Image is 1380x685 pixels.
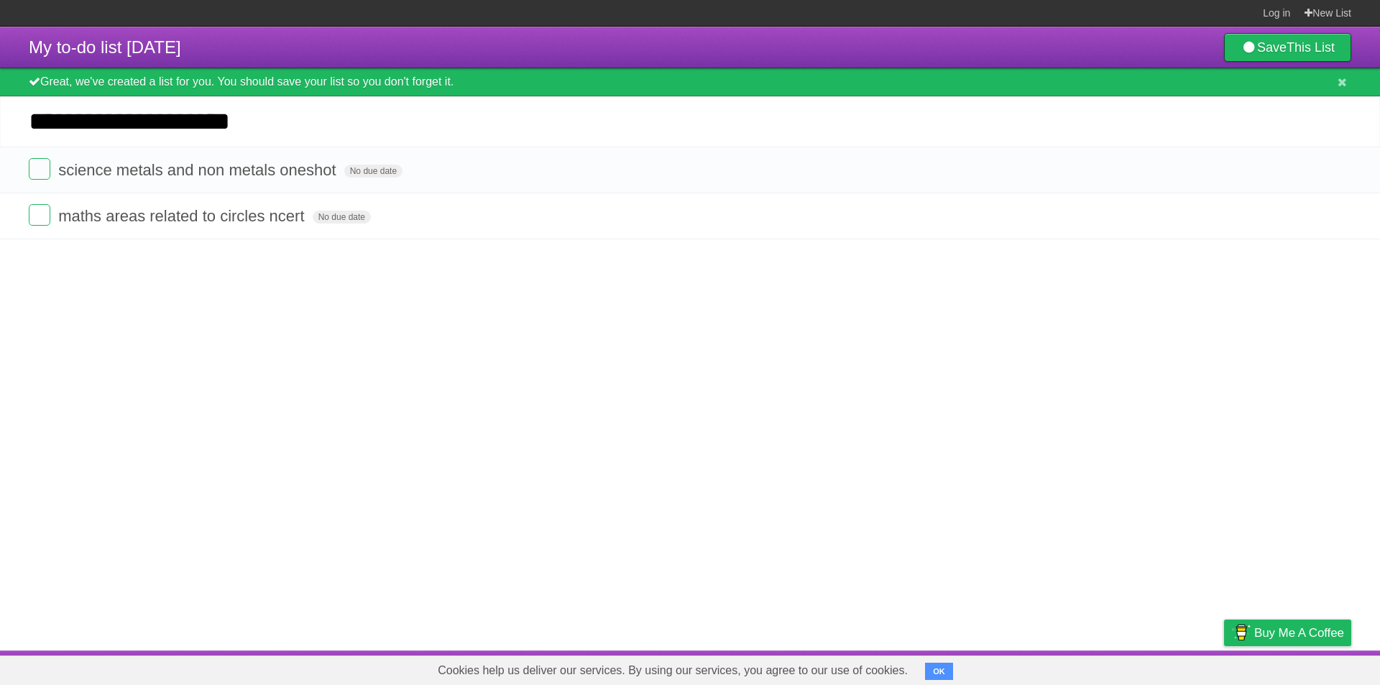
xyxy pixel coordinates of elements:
[344,165,402,178] span: No due date
[1033,654,1063,681] a: About
[29,37,181,57] span: My to-do list [DATE]
[1080,654,1138,681] a: Developers
[423,656,922,685] span: Cookies help us deliver our services. By using our services, you agree to our use of cookies.
[1156,654,1188,681] a: Terms
[925,663,953,680] button: OK
[29,158,50,180] label: Done
[1231,620,1251,645] img: Buy me a coffee
[58,207,308,225] span: maths areas related to circles ncert
[313,211,371,224] span: No due date
[1224,33,1351,62] a: SaveThis List
[1205,654,1243,681] a: Privacy
[1261,654,1351,681] a: Suggest a feature
[1287,40,1335,55] b: This List
[29,204,50,226] label: Done
[1224,620,1351,646] a: Buy me a coffee
[58,161,339,179] span: science metals and non metals oneshot
[1254,620,1344,645] span: Buy me a coffee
